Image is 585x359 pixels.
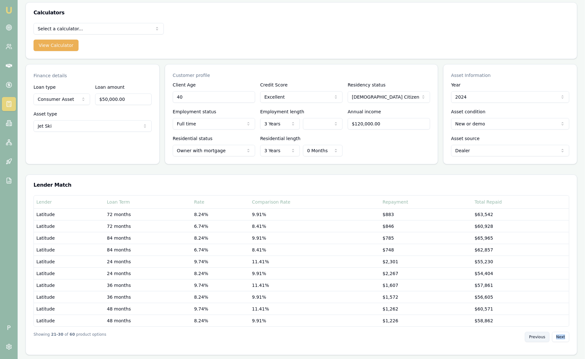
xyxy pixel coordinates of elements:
div: $1,262 [383,306,469,312]
td: Latitude [34,303,104,315]
td: 6.74% [192,244,249,256]
td: 8.41% [249,220,380,232]
td: 9.74% [192,256,249,267]
label: Residency status [348,82,386,87]
div: $65,965 [475,235,566,241]
td: 48 months [104,315,192,326]
td: 8.24% [192,291,249,303]
label: Client Age [173,82,196,87]
img: emu-icon-u.png [5,6,13,14]
td: 11.41% [249,303,380,315]
span: P [2,321,16,335]
td: Latitude [34,220,104,232]
div: $55,230 [475,258,566,265]
div: $2,267 [383,270,469,277]
td: Latitude [34,267,104,279]
td: Latitude [34,208,104,220]
td: Latitude [34,279,104,291]
div: $57,861 [475,282,566,288]
td: Latitude [34,291,104,303]
h3: Lender Match [34,183,569,188]
div: Lender [36,199,102,205]
td: 9.74% [192,279,249,291]
td: 11.41% [249,256,380,267]
td: 9.74% [192,303,249,315]
div: $60,571 [475,306,566,312]
label: Credit Score [260,82,288,87]
input: $ [95,93,152,105]
p: Customer profile [173,72,430,79]
td: 84 months [104,232,192,244]
td: 9.91% [249,315,380,326]
div: $1,607 [383,282,469,288]
td: 72 months [104,220,192,232]
label: Asset source [451,136,480,141]
div: $2,301 [383,258,469,265]
div: $1,226 [383,318,469,324]
div: $63,542 [475,211,566,218]
td: 84 months [104,244,192,256]
button: Next [552,332,569,342]
p: Asset Information [451,72,569,79]
div: $883 [383,211,469,218]
input: $ [348,118,430,130]
td: 6.74% [192,220,249,232]
label: Asset condition [451,109,485,114]
td: 11.41% [249,279,380,291]
p: Finance details [34,72,152,79]
div: Loan Term [107,199,189,205]
div: Total Repaid [475,199,566,205]
label: Employment length [260,109,304,114]
td: 36 months [104,291,192,303]
label: Year [451,82,461,87]
div: $56,605 [475,294,566,300]
strong: 60 [70,332,75,342]
td: 72 months [104,208,192,220]
td: Latitude [34,315,104,326]
td: 8.41% [249,244,380,256]
div: $54,404 [475,270,566,277]
td: 48 months [104,303,192,315]
div: $748 [383,247,469,253]
label: Loan type [34,85,56,90]
td: 9.91% [249,208,380,220]
td: Latitude [34,244,104,256]
label: Asset type [34,111,57,116]
div: $62,857 [475,247,566,253]
button: Previous [525,332,550,342]
td: 8.24% [192,208,249,220]
div: Showing of product options [34,332,106,342]
label: Residential length [260,136,300,141]
div: Comparison Rate [252,199,377,205]
div: Repayment [383,199,469,205]
div: $846 [383,223,469,229]
label: Annual income [348,109,381,114]
div: $1,572 [383,294,469,300]
td: 9.91% [249,291,380,303]
div: Rate [194,199,247,205]
td: 36 months [104,279,192,291]
td: 24 months [104,267,192,279]
td: 8.24% [192,267,249,279]
td: 24 months [104,256,192,267]
label: Residential status [173,136,213,141]
button: View Calculator [34,40,79,51]
td: Latitude [34,256,104,267]
label: Employment status [173,109,216,114]
strong: 21 - 30 [51,332,63,342]
h3: Calculators [34,10,569,15]
div: $60,928 [475,223,566,229]
div: $785 [383,235,469,241]
div: $58,862 [475,318,566,324]
label: Loan amount [95,85,125,90]
td: 9.91% [249,232,380,244]
td: 8.24% [192,232,249,244]
td: Latitude [34,232,104,244]
td: 8.24% [192,315,249,326]
td: 9.91% [249,267,380,279]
